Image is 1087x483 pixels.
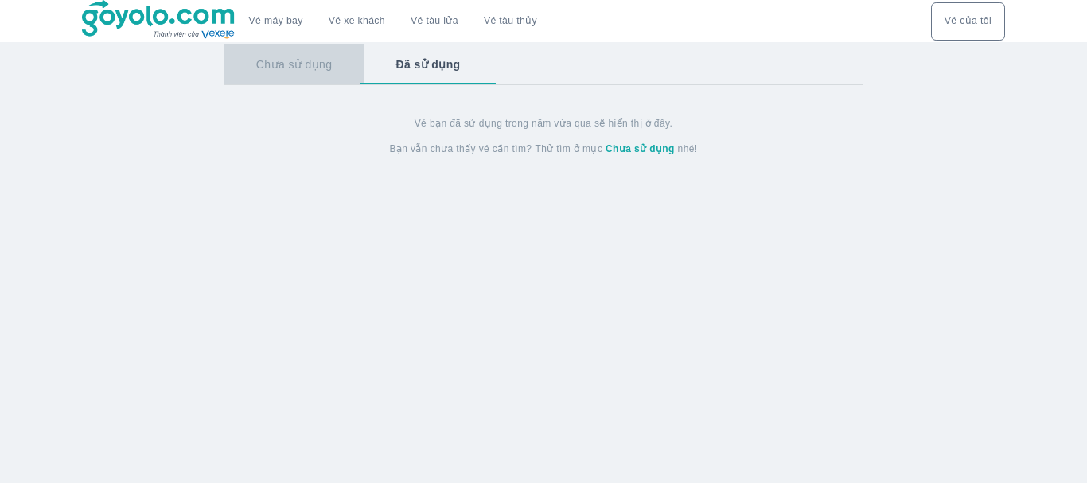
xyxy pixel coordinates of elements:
div: choose transportation mode [931,2,1005,41]
span: Thử tìm ở mục nhé! [535,142,697,155]
span: Vé bạn đã sử dụng trong năm vừa qua sẽ hiển thị ở đây. [415,117,673,130]
div: basic tabs example [224,44,863,85]
a: Vé xe khách [329,15,385,27]
button: Đã sử dụng [364,44,492,85]
button: Vé tàu thủy [471,2,550,41]
a: Vé tàu lửa [398,2,471,41]
button: Vé của tôi [931,2,1005,41]
span: Bạn vẫn chưa thấy vé cần tìm? [389,142,532,155]
strong: Chưa sử dụng [606,143,675,154]
div: choose transportation mode [236,2,550,41]
a: Vé máy bay [249,15,303,27]
button: Chưa sử dụng [224,44,364,85]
